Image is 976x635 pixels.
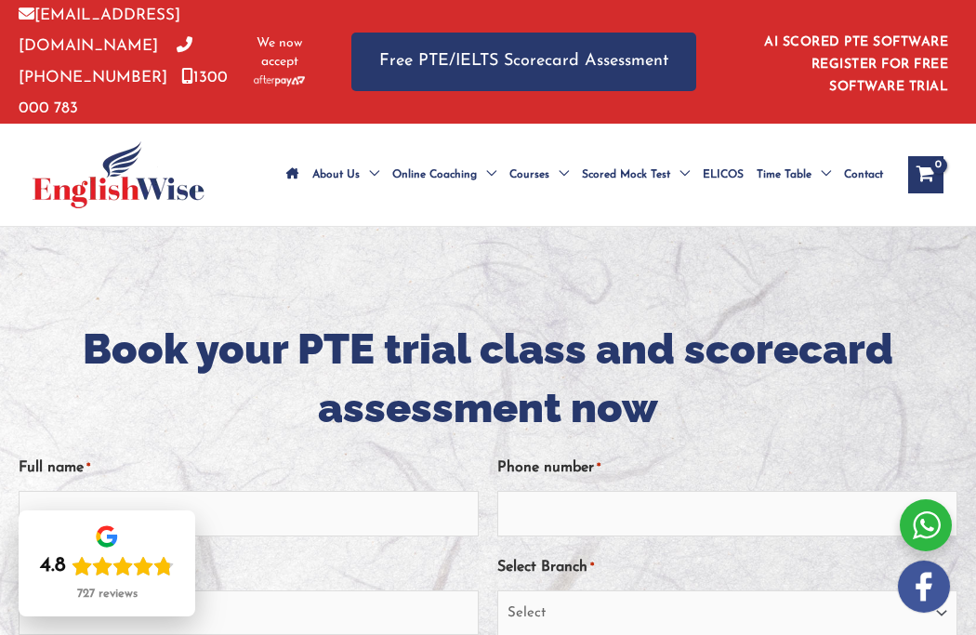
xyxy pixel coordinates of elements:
label: Full name [19,453,90,483]
span: Scored Mock Test [582,142,670,207]
img: white-facebook.png [898,561,950,613]
span: Menu Toggle [670,142,690,207]
span: Menu Toggle [549,142,569,207]
span: Courses [509,142,549,207]
span: Online Coaching [392,142,477,207]
span: Menu Toggle [360,142,379,207]
img: Afterpay-Logo [254,75,305,86]
label: Phone number [497,453,600,483]
a: Time TableMenu Toggle [750,142,838,207]
a: [PHONE_NUMBER] [19,38,192,85]
span: Menu Toggle [477,142,496,207]
nav: Site Navigation: Main Menu [280,142,890,207]
div: Rating: 4.8 out of 5 [40,553,174,579]
div: 4.8 [40,553,66,579]
span: Menu Toggle [811,142,831,207]
a: Contact [838,142,890,207]
span: About Us [312,142,360,207]
span: ELICOS [703,142,744,207]
a: AI SCORED PTE SOFTWARE REGISTER FOR FREE SOFTWARE TRIAL [764,35,948,94]
span: Contact [844,142,883,207]
span: We now accept [254,34,305,72]
span: Time Table [757,142,811,207]
a: Online CoachingMenu Toggle [386,142,503,207]
a: Scored Mock TestMenu Toggle [575,142,696,207]
a: ELICOS [696,142,750,207]
a: 1300 000 783 [19,70,228,116]
img: cropped-ew-logo [33,141,204,208]
a: Free PTE/IELTS Scorecard Assessment [351,33,696,91]
div: 727 reviews [77,587,138,602]
a: CoursesMenu Toggle [503,142,575,207]
a: View Shopping Cart, empty [908,156,943,193]
a: About UsMenu Toggle [306,142,386,207]
a: [EMAIL_ADDRESS][DOMAIN_NAME] [19,7,180,54]
label: Select Branch [497,552,594,583]
aside: Header Widget 1 [733,20,957,103]
h1: Book your PTE trial class and scorecard assessment now [19,320,957,437]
